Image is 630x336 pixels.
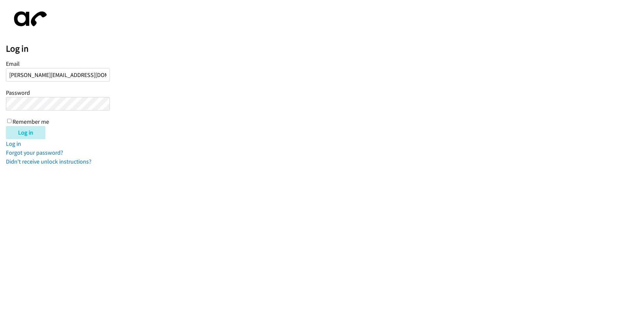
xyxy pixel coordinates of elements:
[6,149,63,156] a: Forgot your password?
[6,140,21,147] a: Log in
[6,43,630,54] h2: Log in
[6,158,91,165] a: Didn't receive unlock instructions?
[6,60,20,67] label: Email
[13,118,49,125] label: Remember me
[6,89,30,96] label: Password
[6,126,45,139] input: Log in
[6,6,52,32] img: aphone-8a226864a2ddd6a5e75d1ebefc011f4aa8f32683c2d82f3fb0802fe031f96514.svg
